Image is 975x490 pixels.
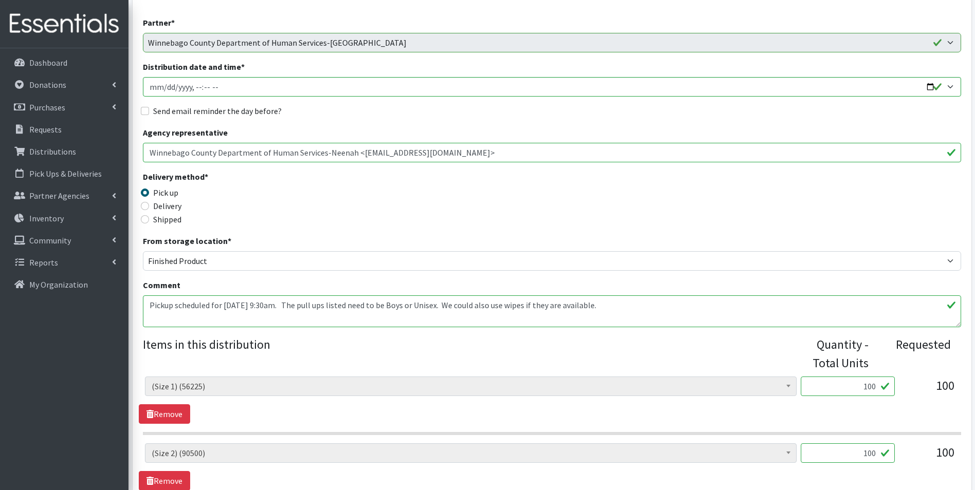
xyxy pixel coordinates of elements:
a: Distributions [4,141,124,162]
label: Send email reminder the day before? [153,105,282,117]
input: Quantity [801,443,895,463]
p: Requests [29,124,62,135]
a: Inventory [4,208,124,229]
div: Quantity - Total Units [797,335,869,372]
abbr: required [205,172,208,182]
a: Partner Agencies [4,185,124,206]
a: Purchases [4,97,124,118]
label: Distribution date and time [143,61,245,73]
p: Purchases [29,102,65,112]
p: Pick Ups & Deliveries [29,168,102,179]
div: 100 [903,376,954,404]
p: Donations [29,80,66,90]
abbr: required [171,17,175,28]
span: (Size 1) (56225) [152,379,790,393]
input: Quantity [801,376,895,396]
label: Shipped [153,213,181,225]
a: Requests [4,119,124,140]
label: Pick up [153,186,178,199]
abbr: required [241,62,245,72]
p: Inventory [29,213,64,223]
p: Community [29,235,71,246]
a: Reports [4,252,124,273]
div: 100 [903,443,954,471]
textarea: Pickup scheduled for [DATE] 9:30am. The pull ups listed need to be Boys or Unisex. We could also ... [143,295,961,327]
label: Agency representative [143,126,228,139]
div: Requested [879,335,950,372]
a: Pick Ups & Deliveries [4,163,124,184]
a: Donations [4,74,124,95]
span: (Size 1) (56225) [145,376,797,396]
span: (Size 2) (90500) [152,446,790,460]
p: Dashboard [29,58,67,68]
label: Partner [143,16,175,29]
label: Comment [143,279,180,291]
span: (Size 2) (90500) [145,443,797,463]
a: Community [4,230,124,251]
img: HumanEssentials [4,7,124,41]
legend: Items in this distribution [143,335,798,368]
legend: Delivery method [143,171,347,186]
p: Reports [29,257,58,268]
label: From storage location [143,235,231,247]
label: Delivery [153,200,181,212]
p: Partner Agencies [29,191,89,201]
p: My Organization [29,279,88,290]
a: Remove [139,404,190,424]
abbr: required [228,236,231,246]
p: Distributions [29,146,76,157]
a: My Organization [4,274,124,295]
a: Dashboard [4,52,124,73]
